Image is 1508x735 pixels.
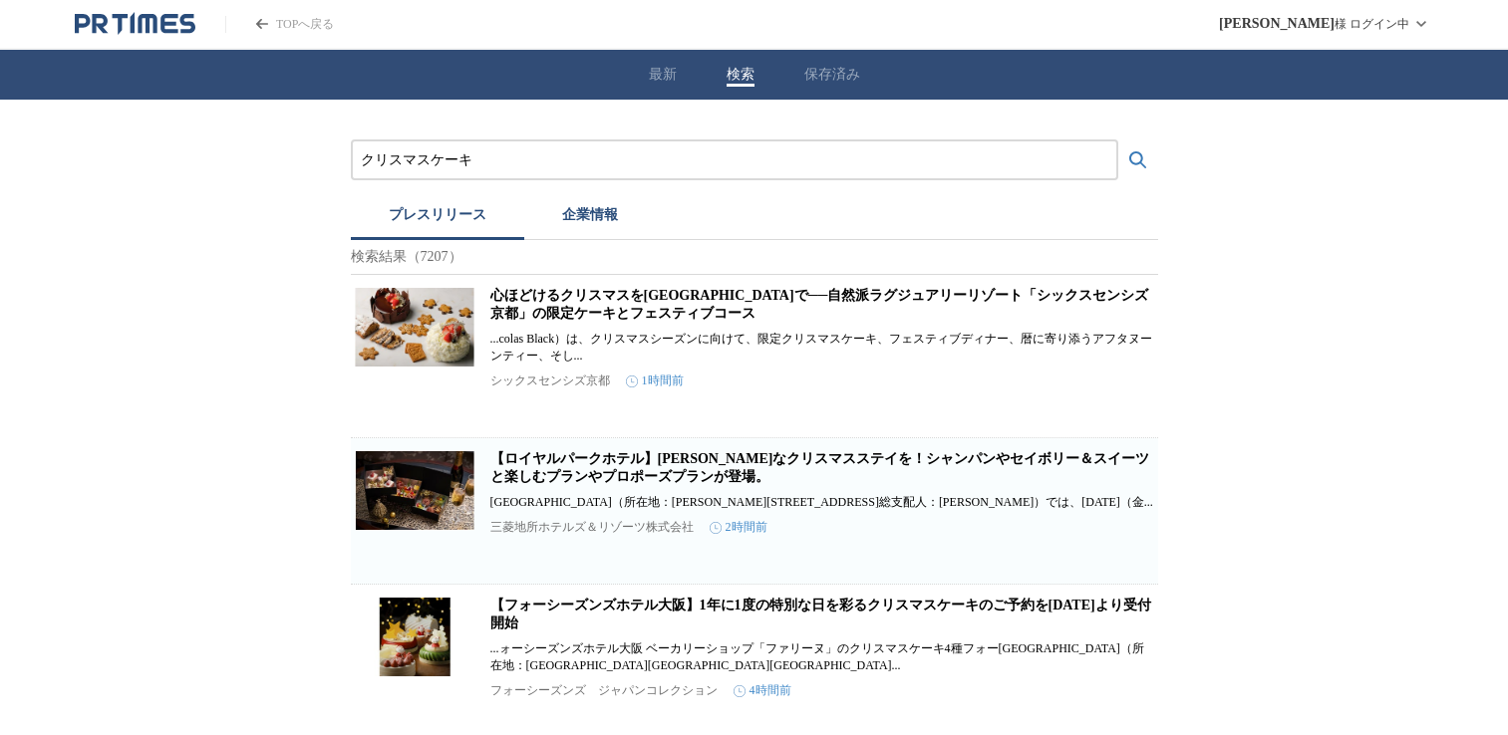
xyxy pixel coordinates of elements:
[626,372,684,389] time: 1時間前
[490,640,1154,674] p: ...ォーシーズンズホテル大阪 ベーカリーショップ「ファリーヌ」のクリスマスケーキ4種フォー[GEOGRAPHIC_DATA]（所在地：[GEOGRAPHIC_DATA][GEOGRAPHIC_...
[490,598,1151,630] a: 【フォーシーズンズホテル大阪】1年に1度の特別な日を彩るクリスマスケーキのご予約を[DATE]より受付開始
[75,12,195,36] a: PR TIMESのトップページはこちら
[355,450,474,530] img: 【ロイヤルパークホテル】優美なクリスマスステイを！シャンパンやセイボリー＆スイーツと楽しむプランやプロポーズプランが登場。
[490,682,718,699] p: フォーシーズンズ ジャパンコレクション
[351,196,524,240] button: プレスリリース
[727,66,754,84] button: 検索
[225,16,334,33] a: PR TIMESのトップページはこちら
[649,66,677,84] button: 最新
[490,494,1154,511] p: [GEOGRAPHIC_DATA]（所在地：[PERSON_NAME][STREET_ADDRESS]総支配人：[PERSON_NAME]）では、[DATE]（金...
[524,196,656,240] button: 企業情報
[1219,16,1335,32] span: [PERSON_NAME]
[490,519,694,536] p: 三菱地所ホテルズ＆リゾーツ株式会社
[490,451,1150,484] a: 【ロイヤルパークホテル】[PERSON_NAME]なクリスマスステイを！シャンパンやセイボリー＆スイーツと楽しむプランやプロポーズプランが登場。
[1118,140,1158,180] button: 検索する
[351,240,1158,275] p: 検索結果（7207）
[490,331,1154,365] p: ...colas Black）は、クリスマスシーズンに向けて、限定クリスマスケーキ、フェスティブディナー、暦に寄り添うアフタヌーンティー、そし...
[710,519,767,536] time: 2時間前
[355,597,474,676] img: 【フォーシーズンズホテル大阪】1年に1度の特別な日を彩るクリスマスケーキのご予約を10月15日（水）より受付開始
[490,288,1149,321] a: 心ほどけるクリスマスを[GEOGRAPHIC_DATA]で──自然派ラグジュアリーリゾート「シックスセンシズ 京都」の限定ケーキとフェスティブコース
[355,287,474,367] img: 心ほどけるクリスマスを京都で──自然派ラグジュアリーリゾート「シックスセンシズ 京都」の限定ケーキとフェスティブコース
[490,372,610,389] p: シックスセンシズ京都
[361,149,1108,171] input: プレスリリースおよび企業を検索する
[734,682,791,699] time: 4時間前
[804,66,860,84] button: 保存済み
